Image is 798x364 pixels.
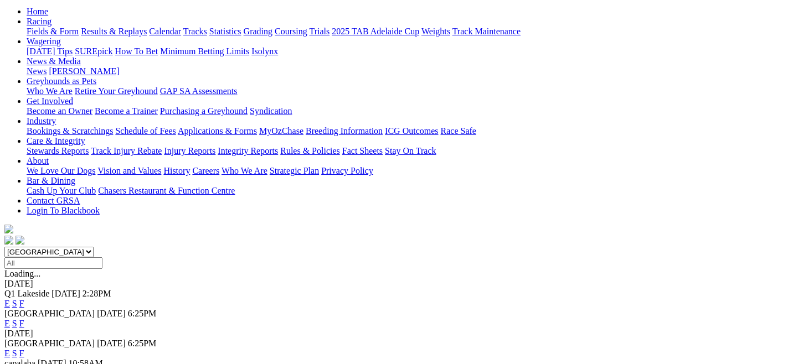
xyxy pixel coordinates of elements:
[4,257,102,269] input: Select date
[222,166,267,175] a: Who We Are
[98,186,235,195] a: Chasers Restaurant & Function Centre
[52,289,80,298] span: [DATE]
[4,279,794,289] div: [DATE]
[183,27,207,36] a: Tracks
[95,106,158,116] a: Become a Trainer
[309,27,330,36] a: Trials
[27,166,95,175] a: We Love Our Dogs
[27,66,794,76] div: News & Media
[27,86,794,96] div: Greyhounds as Pets
[4,309,95,318] span: [GEOGRAPHIC_DATA]
[12,319,17,328] a: S
[27,186,794,196] div: Bar & Dining
[27,186,96,195] a: Cash Up Your Club
[27,176,75,185] a: Bar & Dining
[27,46,73,56] a: [DATE] Tips
[12,349,17,358] a: S
[83,289,111,298] span: 2:28PM
[19,319,24,328] a: F
[16,236,24,245] img: twitter.svg
[4,339,95,348] span: [GEOGRAPHIC_DATA]
[149,27,181,36] a: Calendar
[75,46,112,56] a: SUREpick
[27,27,794,37] div: Racing
[97,339,126,348] span: [DATE]
[27,206,100,215] a: Login To Blackbook
[27,106,794,116] div: Get Involved
[27,7,48,16] a: Home
[128,309,157,318] span: 6:25PM
[27,146,794,156] div: Care & Integrity
[12,299,17,308] a: S
[27,76,96,86] a: Greyhounds as Pets
[306,126,383,136] a: Breeding Information
[27,156,49,165] a: About
[385,146,436,155] a: Stay On Track
[27,196,80,205] a: Contact GRSA
[115,46,158,56] a: How To Bet
[81,27,147,36] a: Results & Replays
[27,126,794,136] div: Industry
[27,126,113,136] a: Bookings & Scratchings
[27,56,81,66] a: News & Media
[27,116,56,126] a: Industry
[91,146,162,155] a: Track Injury Rebate
[259,126,303,136] a: MyOzChase
[27,106,92,116] a: Become an Owner
[275,27,307,36] a: Coursing
[27,86,73,96] a: Who We Are
[4,299,10,308] a: E
[19,299,24,308] a: F
[27,96,73,106] a: Get Involved
[250,106,292,116] a: Syndication
[164,146,215,155] a: Injury Reports
[163,166,190,175] a: History
[160,46,249,56] a: Minimum Betting Limits
[160,86,238,96] a: GAP SA Assessments
[27,166,794,176] div: About
[342,146,383,155] a: Fact Sheets
[452,27,521,36] a: Track Maintenance
[192,166,219,175] a: Careers
[270,166,319,175] a: Strategic Plan
[244,27,272,36] a: Grading
[4,319,10,328] a: E
[27,37,61,46] a: Wagering
[321,166,373,175] a: Privacy Policy
[4,225,13,233] img: logo-grsa-white.png
[280,146,340,155] a: Rules & Policies
[115,126,176,136] a: Schedule of Fees
[49,66,119,76] a: [PERSON_NAME]
[27,136,85,145] a: Care & Integrity
[440,126,476,136] a: Race Safe
[27,46,794,56] div: Wagering
[97,166,161,175] a: Vision and Values
[385,126,438,136] a: ICG Outcomes
[332,27,419,36] a: 2025 TAB Adelaide Cup
[421,27,450,36] a: Weights
[251,46,278,56] a: Isolynx
[27,17,52,26] a: Racing
[97,309,126,318] span: [DATE]
[75,86,158,96] a: Retire Your Greyhound
[19,349,24,358] a: F
[160,106,248,116] a: Purchasing a Greyhound
[27,66,47,76] a: News
[4,289,49,298] span: Q1 Lakeside
[27,27,79,36] a: Fields & Form
[4,236,13,245] img: facebook.svg
[209,27,241,36] a: Statistics
[4,349,10,358] a: E
[4,329,794,339] div: [DATE]
[178,126,257,136] a: Applications & Forms
[128,339,157,348] span: 6:25PM
[218,146,278,155] a: Integrity Reports
[4,269,40,278] span: Loading...
[27,146,89,155] a: Stewards Reports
